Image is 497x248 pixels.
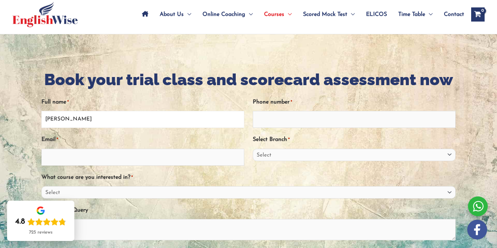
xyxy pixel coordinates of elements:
[197,2,258,27] a: Online CoachingMenu Toggle
[253,134,290,146] label: Select Branch
[15,217,66,227] div: Rating: 4.8 out of 5
[297,2,360,27] a: Scored Mock TestMenu Toggle
[284,2,292,27] span: Menu Toggle
[303,2,347,27] span: Scored Mock Test
[41,172,133,183] label: What course are you interested in?
[360,2,393,27] a: ELICOS
[347,2,355,27] span: Menu Toggle
[471,7,485,22] a: View Shopping Cart, empty
[184,2,191,27] span: Menu Toggle
[41,134,58,146] label: Email
[29,230,52,235] div: 725 reviews
[41,96,69,108] label: Full name
[202,2,245,27] span: Online Coaching
[393,2,438,27] a: Time TableMenu Toggle
[398,2,425,27] span: Time Table
[264,2,284,27] span: Courses
[253,96,292,108] label: Phone number
[12,2,78,27] img: cropped-ew-logo
[425,2,433,27] span: Menu Toggle
[258,2,297,27] a: CoursesMenu Toggle
[438,2,464,27] a: Contact
[41,70,456,90] h2: Book your trial class and scorecard assessment now
[15,217,25,227] div: 4.8
[154,2,197,27] a: About UsMenu Toggle
[136,2,464,27] nav: Site Navigation: Main Menu
[245,2,253,27] span: Menu Toggle
[366,2,387,27] span: ELICOS
[160,2,184,27] span: About Us
[444,2,464,27] span: Contact
[467,220,487,240] img: white-facebook.png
